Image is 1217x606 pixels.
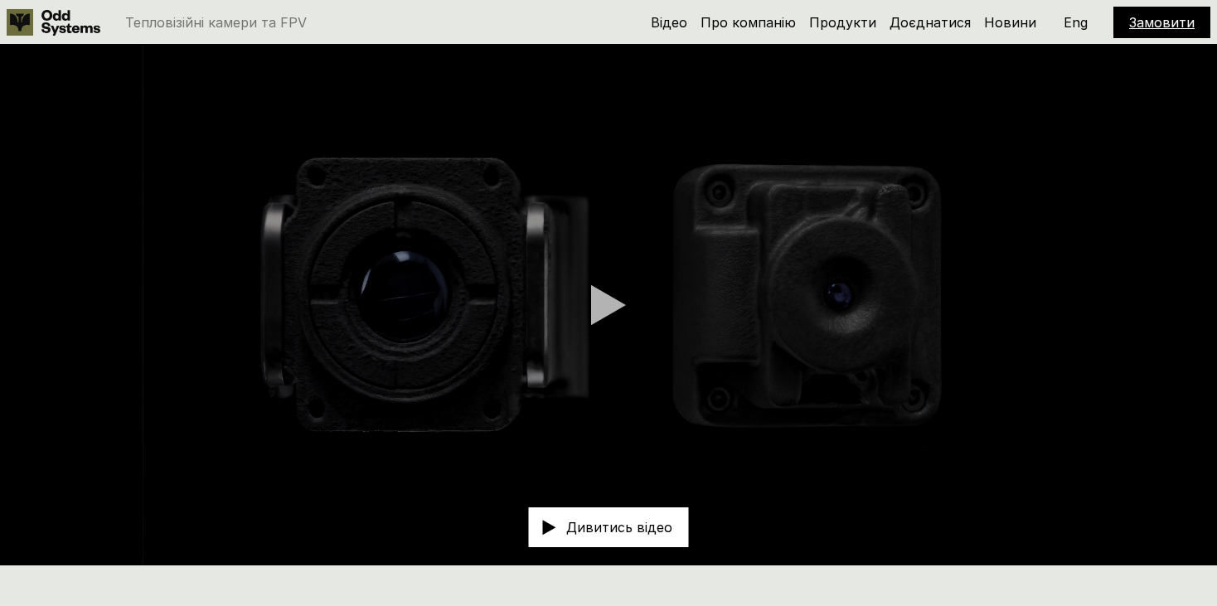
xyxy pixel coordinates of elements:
a: Замовити [1129,14,1195,31]
a: Продукти [809,14,876,31]
p: Eng [1064,16,1088,29]
a: Новини [984,14,1036,31]
a: Доєднатися [890,14,971,31]
a: Про компанію [701,14,796,31]
p: Дивитись відео [566,521,672,534]
p: Тепловізійні камери та FPV [125,16,307,29]
a: Відео [651,14,687,31]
